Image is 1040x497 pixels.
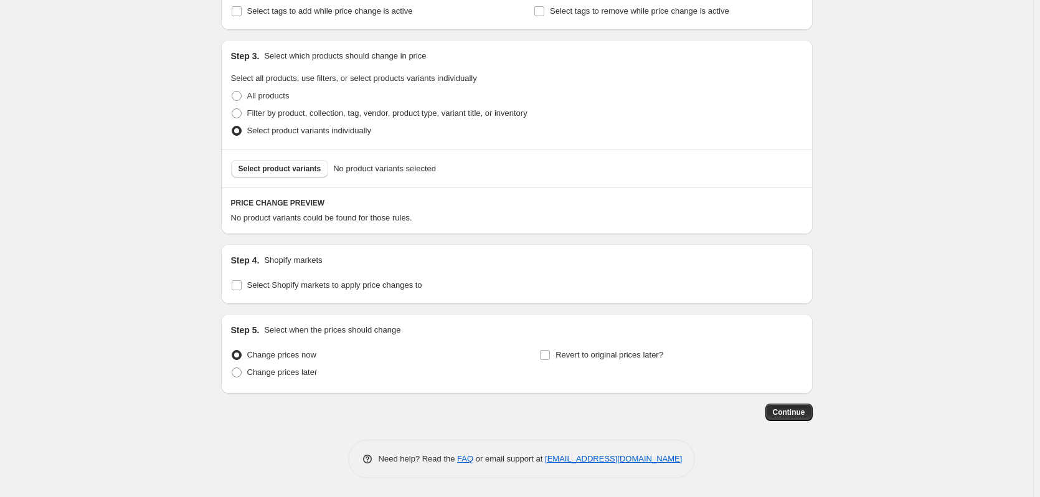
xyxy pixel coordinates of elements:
span: Select Shopify markets to apply price changes to [247,280,422,290]
span: Select tags to remove while price change is active [550,6,729,16]
p: Shopify markets [264,254,322,267]
span: Revert to original prices later? [555,350,663,359]
span: Change prices later [247,367,318,377]
span: All products [247,91,290,100]
span: or email support at [473,454,545,463]
h2: Step 5. [231,324,260,336]
span: Select tags to add while price change is active [247,6,413,16]
h2: Step 4. [231,254,260,267]
span: Select all products, use filters, or select products variants individually [231,73,477,83]
span: Filter by product, collection, tag, vendor, product type, variant title, or inventory [247,108,527,118]
span: Continue [773,407,805,417]
span: No product variants could be found for those rules. [231,213,412,222]
span: Need help? Read the [379,454,458,463]
h2: Step 3. [231,50,260,62]
span: No product variants selected [333,163,436,175]
button: Continue [765,404,813,421]
h6: PRICE CHANGE PREVIEW [231,198,803,208]
span: Change prices now [247,350,316,359]
p: Select when the prices should change [264,324,400,336]
span: Select product variants individually [247,126,371,135]
a: [EMAIL_ADDRESS][DOMAIN_NAME] [545,454,682,463]
a: FAQ [457,454,473,463]
p: Select which products should change in price [264,50,426,62]
button: Select product variants [231,160,329,177]
span: Select product variants [239,164,321,174]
